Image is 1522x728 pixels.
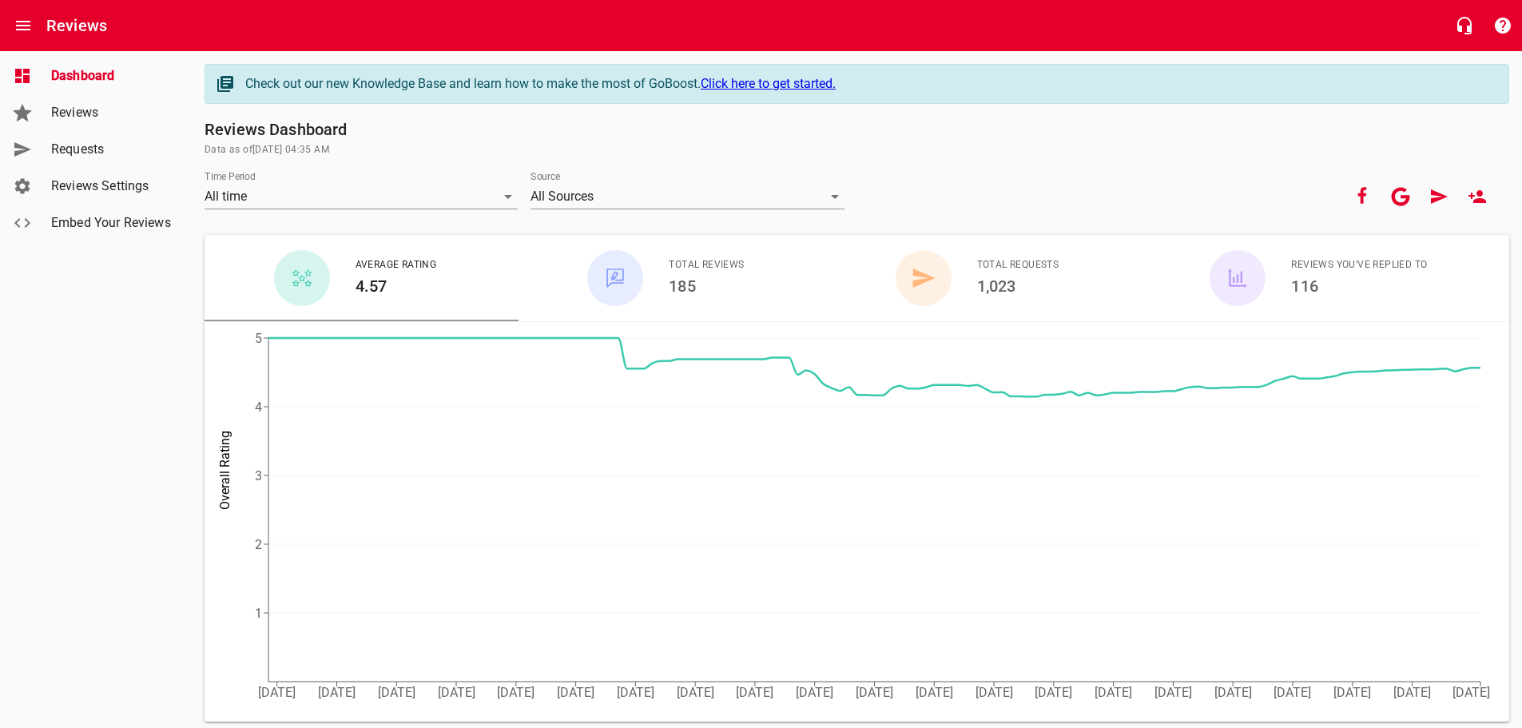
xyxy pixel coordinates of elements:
[669,273,744,299] h6: 185
[531,184,844,209] div: All Sources
[255,468,262,483] tspan: 3
[51,140,173,159] span: Requests
[1274,685,1311,700] tspan: [DATE]
[1393,685,1431,700] tspan: [DATE]
[669,257,744,273] span: Total Reviews
[245,74,1492,93] div: Check out our new Knowledge Base and learn how to make the most of GoBoost.
[356,273,437,299] h6: 4.57
[51,103,173,122] span: Reviews
[617,685,654,700] tspan: [DATE]
[1095,685,1132,700] tspan: [DATE]
[1343,177,1381,216] button: Your Facebook account is connected
[1154,685,1192,700] tspan: [DATE]
[51,177,173,196] span: Reviews Settings
[736,685,773,700] tspan: [DATE]
[255,537,262,552] tspan: 2
[205,117,1509,142] h6: Reviews Dashboard
[4,6,42,45] button: Open drawer
[677,685,714,700] tspan: [DATE]
[1445,6,1484,45] button: Live Chat
[557,685,594,700] tspan: [DATE]
[976,685,1013,700] tspan: [DATE]
[255,331,262,346] tspan: 5
[1291,273,1427,299] h6: 116
[497,685,534,700] tspan: [DATE]
[318,685,356,700] tspan: [DATE]
[255,400,262,415] tspan: 4
[438,685,475,700] tspan: [DATE]
[1458,177,1496,216] a: New User
[796,685,833,700] tspan: [DATE]
[205,142,1509,158] span: Data as of [DATE] 04:35 AM
[205,184,518,209] div: All time
[977,257,1059,273] span: Total Requests
[1420,177,1458,216] a: Request Review
[1035,685,1072,700] tspan: [DATE]
[1291,257,1427,273] span: Reviews You've Replied To
[531,172,560,181] label: Source
[217,431,232,510] tspan: Overall Rating
[205,172,256,181] label: Time Period
[46,13,107,38] h6: Reviews
[51,213,173,233] span: Embed Your Reviews
[1484,6,1522,45] button: Support Portal
[255,606,262,621] tspan: 1
[1333,685,1371,700] tspan: [DATE]
[856,685,893,700] tspan: [DATE]
[258,685,296,700] tspan: [DATE]
[356,257,437,273] span: Average Rating
[1214,685,1252,700] tspan: [DATE]
[51,66,173,86] span: Dashboard
[701,76,836,91] a: Click here to get started.
[1381,177,1420,216] button: Your google account is connected
[378,685,415,700] tspan: [DATE]
[977,273,1059,299] h6: 1,023
[916,685,953,700] tspan: [DATE]
[1452,685,1490,700] tspan: [DATE]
